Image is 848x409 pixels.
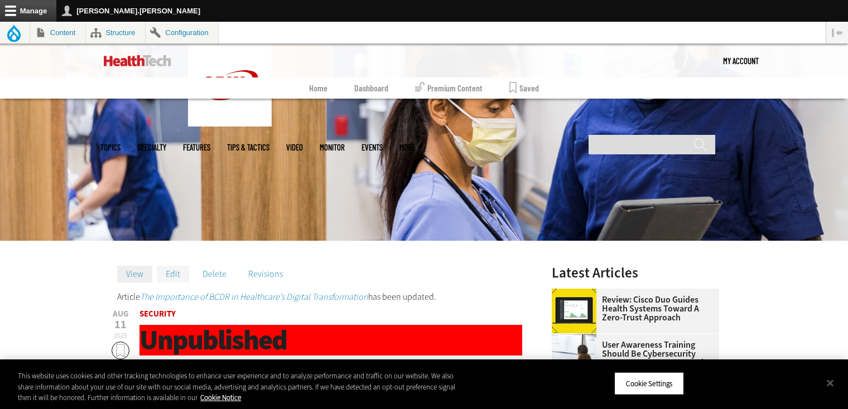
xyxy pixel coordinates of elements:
a: More information about your privacy [200,393,241,402]
a: Review: Cisco Duo Guides Health Systems Toward a Zero-Trust Approach [552,295,712,322]
a: Dashboard [354,77,388,99]
a: My Account [723,44,759,77]
a: Doctors reviewing information boards [552,334,602,343]
a: Home [309,77,327,99]
a: Events [362,143,383,152]
a: CDW [188,118,272,129]
a: Saved [509,77,539,99]
span: Aug [112,310,129,318]
a: Delete [194,266,235,283]
a: MonITor [320,143,345,152]
span: Topics [100,143,121,152]
a: Features [183,143,210,152]
a: The Importance of BCDR in Healthcare’s Digital Transformation [140,291,368,303]
div: Status message [117,293,522,301]
a: Cisco Duo [552,289,602,298]
div: This website uses cookies and other tracking technologies to enhance user experience and to analy... [18,371,466,403]
h1: Unpublished [139,325,522,356]
h3: Latest Articles [552,266,719,280]
a: Configuration [146,22,218,43]
button: Vertical orientation [826,22,848,43]
img: Doctors reviewing information boards [552,334,596,378]
a: Edit [157,266,189,283]
a: View [117,266,152,283]
a: Structure [86,22,145,43]
a: Premium Content [415,77,483,99]
span: Specialty [137,143,166,152]
a: Tips & Tactics [227,143,269,152]
img: Home [188,44,272,126]
a: Revisions [239,266,292,283]
a: Security [139,308,176,319]
img: Home [104,55,171,66]
a: Content [30,22,85,43]
button: Cookie Settings [614,372,684,395]
span: 2025 [114,331,127,340]
img: Cisco Duo [552,289,596,333]
span: More [399,143,423,152]
div: User menu [723,44,759,77]
span: 11 [112,319,129,330]
a: User Awareness Training Should Be Cybersecurity Investment No. 1 for Rural Healthcare [552,340,712,376]
button: Close [818,371,842,395]
a: Video [286,143,303,152]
